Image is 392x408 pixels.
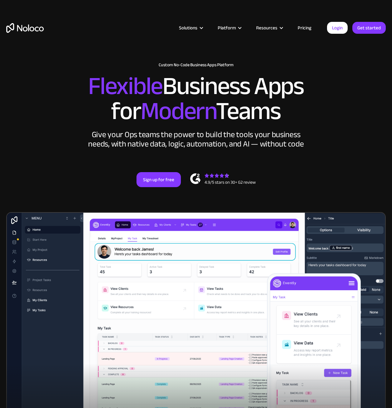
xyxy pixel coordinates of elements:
h1: Custom No-Code Business Apps Platform [6,62,386,67]
h2: Business Apps for Teams [6,74,386,124]
div: Give your Ops teams the power to build the tools your business needs, with native data, logic, au... [87,130,305,149]
div: Solutions [179,24,197,32]
div: Platform [210,24,248,32]
a: Login [327,22,348,34]
div: Resources [256,24,277,32]
span: Flexible [88,63,162,109]
a: home [6,23,44,33]
a: Pricing [290,24,319,32]
div: Resources [248,24,290,32]
div: Platform [218,24,236,32]
div: Solutions [171,24,210,32]
a: Sign up for free [136,172,181,187]
span: Modern [141,88,216,134]
a: Get started [352,22,386,34]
